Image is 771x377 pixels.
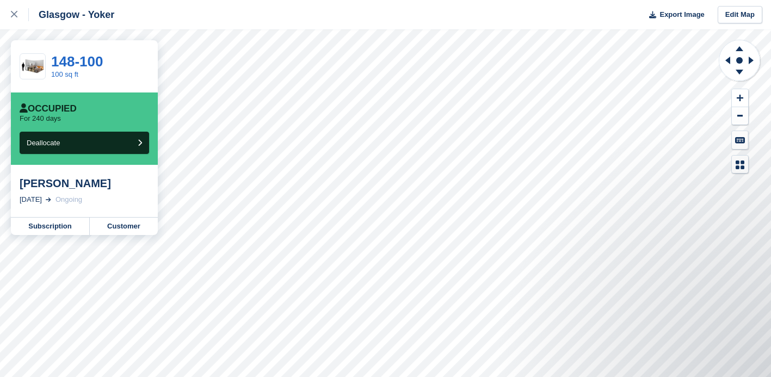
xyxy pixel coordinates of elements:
[659,9,704,20] span: Export Image
[27,139,60,147] span: Deallocate
[718,6,762,24] a: Edit Map
[11,218,90,235] a: Subscription
[732,156,748,174] button: Map Legend
[732,131,748,149] button: Keyboard Shortcuts
[20,177,149,190] div: [PERSON_NAME]
[29,8,114,21] div: Glasgow - Yoker
[20,194,42,205] div: [DATE]
[732,107,748,125] button: Zoom Out
[55,194,82,205] div: Ongoing
[20,132,149,154] button: Deallocate
[732,89,748,107] button: Zoom In
[46,197,51,202] img: arrow-right-light-icn-cde0832a797a2874e46488d9cf13f60e5c3a73dbe684e267c42b8395dfbc2abf.svg
[51,70,78,78] a: 100 sq ft
[643,6,705,24] button: Export Image
[20,57,45,76] img: 1FD64EA4-70A7-4B29-B154-A18AD9AE2FA7.jpeg
[90,218,158,235] a: Customer
[20,103,77,114] div: Occupied
[51,53,103,70] a: 148-100
[20,114,61,123] p: For 240 days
